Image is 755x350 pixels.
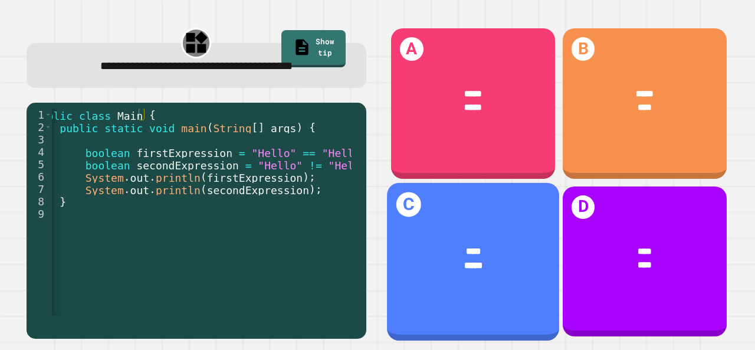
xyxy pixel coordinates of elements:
[27,158,52,171] div: 5
[27,183,52,195] div: 7
[572,37,595,61] h1: B
[27,146,52,158] div: 4
[27,195,52,208] div: 8
[27,171,52,183] div: 6
[400,37,424,61] h1: A
[27,208,52,220] div: 9
[27,121,52,133] div: 2
[572,195,595,219] h1: D
[27,133,52,146] div: 3
[45,121,51,133] span: Toggle code folding, rows 2 through 8
[27,109,52,121] div: 1
[396,192,421,217] h1: C
[45,109,51,121] span: Toggle code folding, rows 1 through 9
[281,30,346,67] a: Show tip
